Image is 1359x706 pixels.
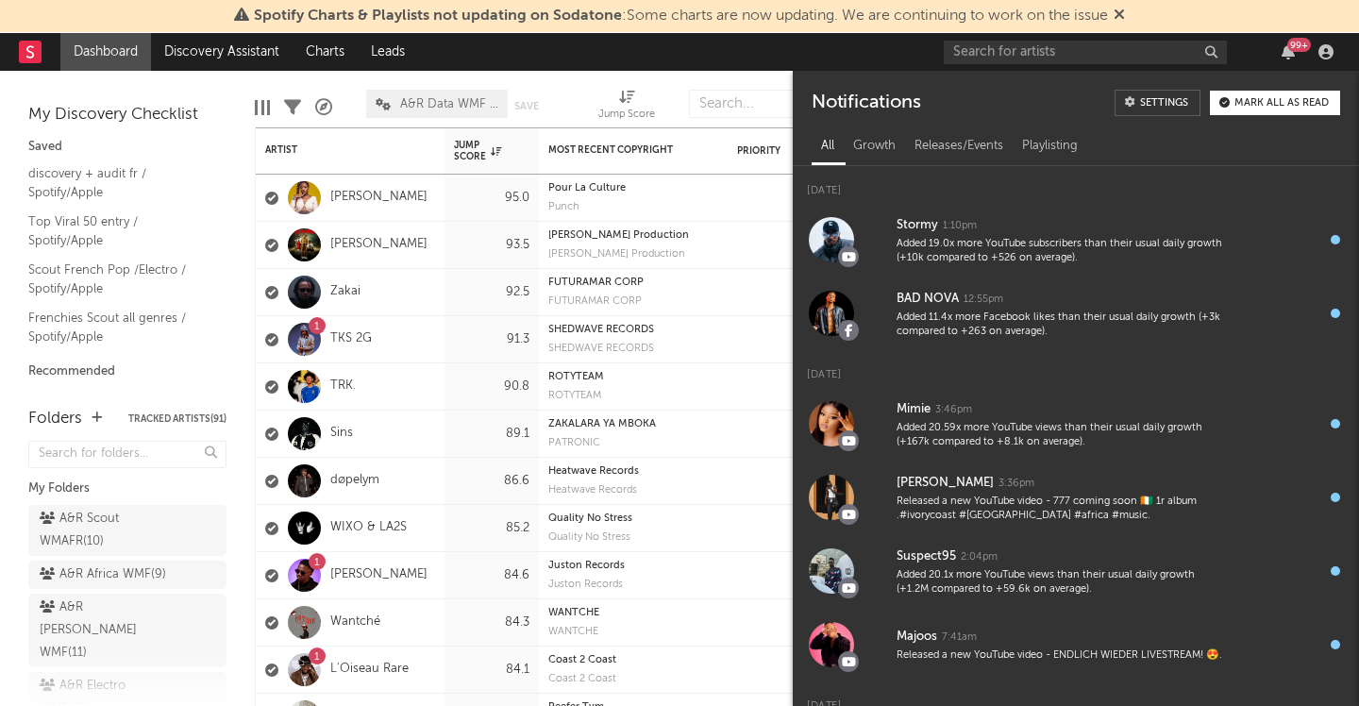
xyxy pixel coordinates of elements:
div: Jump Score [598,80,655,135]
div: 86.6 [454,470,529,493]
a: Top Viral 50 entry / Spotify/Apple [28,211,208,250]
div: copyright: SHEDWAVE RECORDS [548,325,718,335]
div: 84.1 [454,659,529,681]
div: Jump Score [598,104,655,126]
a: TRK. [330,378,356,395]
div: label: FUTURAMAR CORP [548,296,718,307]
a: A&R Scout WMAFR(10) [28,505,226,556]
div: Recommended [28,361,226,383]
div: copyright: Diby Production [548,230,718,241]
div: WANTCHÉ [548,627,718,637]
div: copyright: Heatwave Records [548,466,718,477]
a: TKS 2G [330,331,372,347]
div: 1:10pm [943,219,977,233]
div: Priority [737,145,813,157]
a: Leads [358,33,418,71]
span: Dismiss [1114,8,1125,24]
a: [PERSON_NAME] [330,237,428,253]
input: Search for folders... [28,441,226,468]
div: 99 + [1287,38,1311,52]
div: [PERSON_NAME] [897,472,994,495]
div: Quality No Stress [548,513,718,524]
div: Quality No Stress [548,532,718,543]
div: Juston Records [548,580,718,590]
div: 84.6 [454,564,529,587]
div: label: Quality No Stress [548,532,718,543]
div: Notifications [812,90,920,116]
button: 99+ [1282,44,1295,59]
div: label: PATRONIC [548,438,718,448]
div: label: WANTCHÉ [548,627,718,637]
a: Sins [330,426,353,442]
button: Tracked Artists(91) [128,414,226,424]
div: 3:46pm [935,403,972,417]
a: Majoos7:41amReleased a new YouTube video - ENDLICH WIEDER LIVESTREAM! 😍. [793,608,1359,681]
a: L'Oiseau Rare [330,662,409,678]
div: 85.2 [454,517,529,540]
div: Punch [548,202,718,212]
div: A&R Africa WMF ( 9 ) [40,563,166,586]
div: All [812,130,844,162]
div: 92.5 [454,281,529,304]
div: [DATE] [793,350,1359,387]
div: A&R Pipeline [315,80,332,135]
div: Mark all as read [1234,98,1329,109]
span: : Some charts are now updating. We are continuing to work on the issue [254,8,1108,24]
div: copyright: Coast 2 Coast [548,655,718,665]
a: Zakai [330,284,361,300]
a: A&R Africa WMF(9) [28,561,226,589]
a: Discovery Assistant [151,33,293,71]
div: Folders [28,408,82,430]
div: [DATE] [793,166,1359,203]
div: Suspect95 [897,546,956,568]
div: SHEDWAVE RECORDS [548,325,718,335]
div: Most Recent Copyright [548,144,690,156]
div: label: Coast 2 Coast [548,674,718,684]
div: Saved [28,136,226,159]
div: copyright: Quality No Stress [548,513,718,524]
button: Mark all as read [1210,91,1340,115]
div: copyright: ZAKALARA YA MBOKA [548,419,718,429]
div: Added 11.4x more Facebook likes than their usual daily growth (+3k compared to +263 on average). [897,311,1229,340]
div: Mimie [897,398,931,421]
button: Save [514,101,539,111]
div: 95.0 [454,187,529,210]
div: My Folders [28,478,226,500]
div: Added 20.59x more YouTube views than their usual daily growth (+167k compared to +8.1k on average). [897,421,1229,450]
div: ROTYTEAM [548,372,718,382]
div: FUTURAMAR CORP [548,277,718,288]
div: SHEDWAVE RECORDS [548,344,718,354]
div: Heatwave Records [548,466,718,477]
div: Added 19.0x more YouTube subscribers than their usual daily growth (+10k compared to +526 on aver... [897,237,1229,266]
a: Scout French Pop /Electro / Spotify/Apple [28,260,208,298]
a: WIXO & LA2S [330,520,407,536]
a: [PERSON_NAME] [330,190,428,206]
div: label: Punch [548,202,718,212]
div: 7:41am [942,630,977,645]
div: Released a new YouTube video - 777 coming soon 🇨🇮 1r album .#ivorycoast #[GEOGRAPHIC_DATA] #afric... [897,495,1229,524]
div: copyright: Pour La Culture [548,183,718,193]
a: Settings [1115,90,1200,116]
div: FUTURAMAR CORP [548,296,718,307]
div: 93.5 [454,234,529,257]
div: Released a new YouTube video - ENDLICH WIEDER LIVESTREAM! 😍. [897,648,1229,663]
div: copyright: FUTURAMAR CORP [548,277,718,288]
div: 91.3 [454,328,529,351]
div: Juston Records [548,561,718,571]
div: Heatwave Records [548,485,718,496]
a: Dashboard [60,33,151,71]
div: label: Diby Production [548,249,718,260]
a: Suspect952:04pmAdded 20.1x more YouTube views than their usual daily growth (+1.2M compared to +5... [793,534,1359,608]
div: A&R [PERSON_NAME] WMF ( 11 ) [40,597,173,664]
div: A&R Scout WMAFR ( 10 ) [40,508,173,553]
div: 12:55pm [964,293,1003,307]
div: Edit Columns [255,80,270,135]
a: Charts [293,33,358,71]
a: Mimie3:46pmAdded 20.59x more YouTube views than their usual daily growth (+167k compared to +8.1k... [793,387,1359,461]
div: Pour La Culture [548,183,718,193]
a: discovery + audit fr / Spotify/Apple [28,163,208,202]
div: Playlisting [1013,130,1087,162]
div: Majoos [897,626,937,648]
div: ROTYTEAM [548,391,718,401]
div: copyright: Juston Records [548,561,718,571]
